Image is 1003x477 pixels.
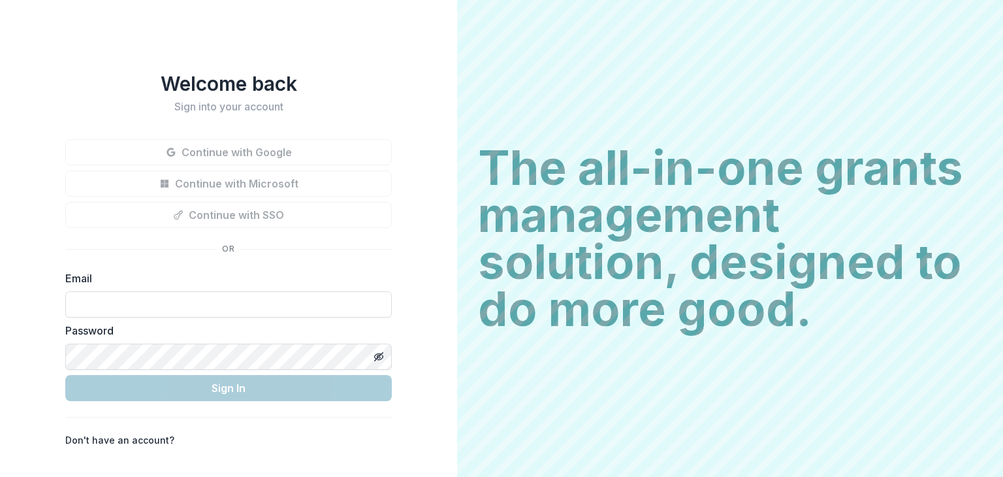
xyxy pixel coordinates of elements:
h2: Sign into your account [65,101,392,113]
p: Don't have an account? [65,433,174,447]
button: Continue with Microsoft [65,171,392,197]
button: Continue with Google [65,139,392,165]
h1: Welcome back [65,72,392,95]
label: Email [65,271,384,286]
label: Password [65,323,384,338]
button: Continue with SSO [65,202,392,228]
button: Sign In [65,375,392,401]
button: Toggle password visibility [368,346,389,367]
